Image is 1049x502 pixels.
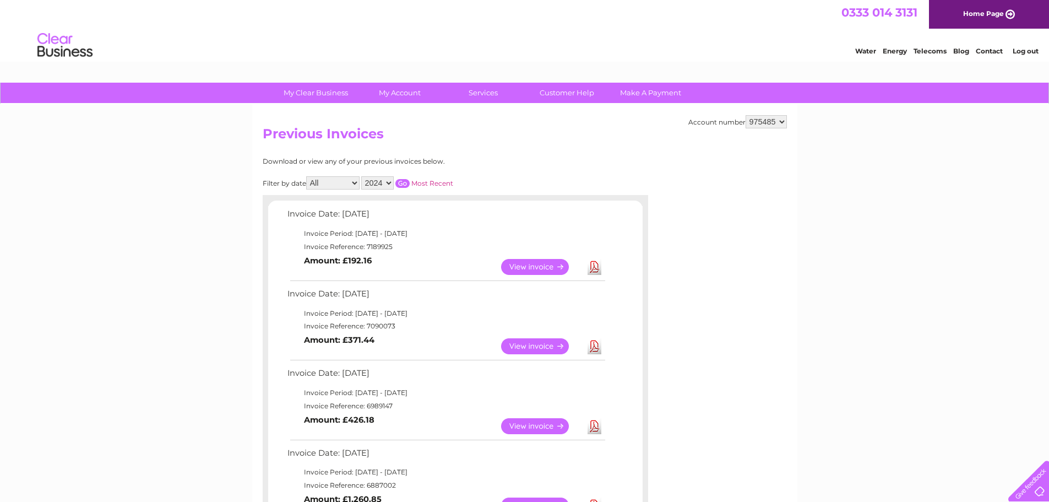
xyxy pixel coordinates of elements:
[841,6,917,19] a: 0333 014 3131
[285,240,607,253] td: Invoice Reference: 7189925
[304,415,374,425] b: Amount: £426.18
[588,338,601,354] a: Download
[521,83,612,103] a: Customer Help
[285,366,607,386] td: Invoice Date: [DATE]
[285,287,607,307] td: Invoice Date: [DATE]
[285,400,607,413] td: Invoice Reference: 6989147
[285,479,607,492] td: Invoice Reference: 6887002
[588,259,601,275] a: Download
[914,47,947,55] a: Telecoms
[37,29,93,62] img: logo.png
[285,320,607,333] td: Invoice Reference: 7090073
[855,47,876,55] a: Water
[883,47,907,55] a: Energy
[285,446,607,466] td: Invoice Date: [DATE]
[354,83,445,103] a: My Account
[263,158,552,165] div: Download or view any of your previous invoices below.
[688,115,787,128] div: Account number
[953,47,969,55] a: Blog
[263,176,552,190] div: Filter by date
[304,256,372,266] b: Amount: £192.16
[304,335,374,345] b: Amount: £371.44
[605,83,696,103] a: Make A Payment
[285,386,607,400] td: Invoice Period: [DATE] - [DATE]
[285,207,607,227] td: Invoice Date: [DATE]
[285,466,607,479] td: Invoice Period: [DATE] - [DATE]
[501,259,582,275] a: View
[501,338,582,354] a: View
[285,227,607,240] td: Invoice Period: [DATE] - [DATE]
[265,6,785,53] div: Clear Business is a trading name of Verastar Limited (registered in [GEOGRAPHIC_DATA] No. 3667643...
[263,126,787,147] h2: Previous Invoices
[270,83,361,103] a: My Clear Business
[588,418,601,434] a: Download
[285,307,607,320] td: Invoice Period: [DATE] - [DATE]
[976,47,1003,55] a: Contact
[438,83,529,103] a: Services
[1013,47,1039,55] a: Log out
[501,418,582,434] a: View
[411,179,453,187] a: Most Recent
